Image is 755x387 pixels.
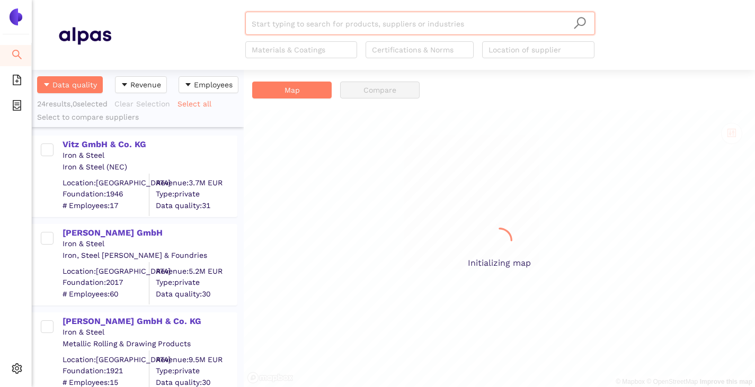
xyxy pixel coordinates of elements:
[252,82,332,98] button: Map
[179,76,238,93] button: caret-downEmployees
[63,200,149,211] span: # Employees: 17
[63,339,236,349] div: Metallic Rolling & Drawing Products
[63,266,149,276] div: Location: [GEOGRAPHIC_DATA]
[156,266,236,276] div: Revenue: 5.2M EUR
[12,359,22,381] span: setting
[63,150,236,161] div: Iron & Steel
[63,366,149,376] span: Foundation: 1921
[12,71,22,92] span: file-add
[63,139,236,150] div: Vitz GmbH & Co. KG
[63,162,236,173] div: Iron & Steel (NEC)
[156,354,236,365] div: Revenue: 9.5M EUR
[63,289,149,299] span: # Employees: 60
[12,46,22,67] span: search
[63,239,236,249] div: Iron & Steel
[156,200,236,211] span: Data quality: 31
[184,81,192,89] span: caret-down
[156,277,236,288] span: Type: private
[37,112,238,123] div: Select to compare suppliers
[37,76,103,93] button: caret-downData quality
[63,250,236,261] div: Iron, Steel [PERSON_NAME] & Foundries
[156,177,236,188] div: Revenue: 3.7M EUR
[7,8,24,25] img: Logo
[52,79,97,91] span: Data quality
[177,95,218,112] button: Select all
[63,227,236,239] div: [PERSON_NAME] GmbH
[63,354,149,365] div: Location: [GEOGRAPHIC_DATA]
[63,277,149,288] span: Foundation: 2017
[156,366,236,376] span: Type: private
[194,79,233,91] span: Employees
[12,96,22,118] span: container
[485,227,513,255] span: loading
[121,81,128,89] span: caret-down
[63,316,236,327] div: [PERSON_NAME] GmbH & Co. KG
[114,95,177,112] button: Clear Selection
[130,79,161,91] span: Revenue
[43,81,50,89] span: caret-down
[156,189,236,200] span: Type: private
[156,289,236,299] span: Data quality: 30
[244,110,755,387] div: Initializing map
[177,98,211,110] span: Select all
[63,327,236,338] div: Iron & Steel
[37,100,108,108] span: 24 results, 0 selected
[115,76,167,93] button: caret-downRevenue
[573,16,587,30] span: search
[58,22,111,49] img: Homepage
[63,177,149,188] div: Location: [GEOGRAPHIC_DATA]
[285,84,300,96] span: Map
[63,189,149,200] span: Foundation: 1946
